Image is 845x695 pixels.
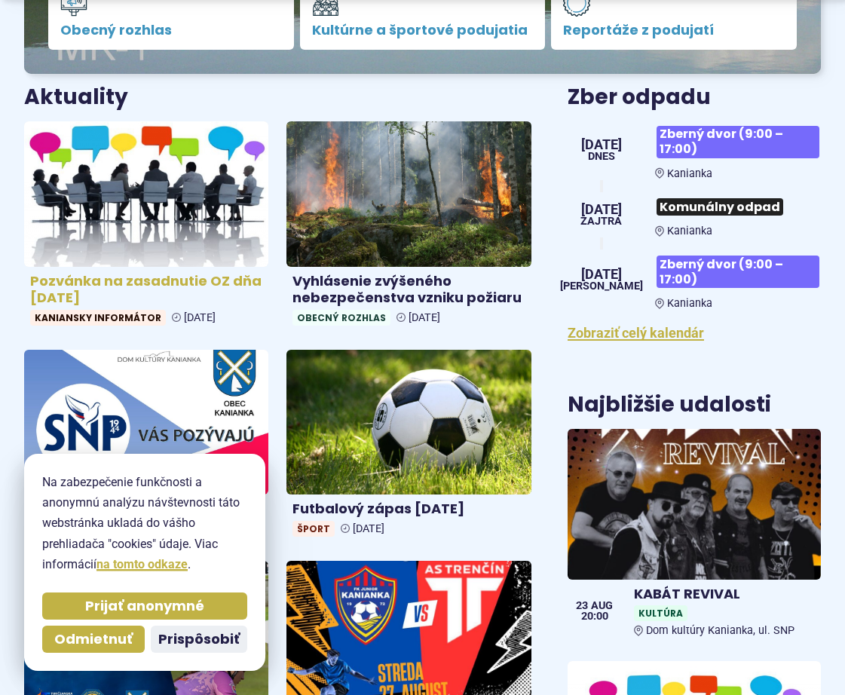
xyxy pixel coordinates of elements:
a: KABÁT REVIVAL KultúraDom kultúry Kanianka, ul. SNP 23 aug 20:00 [568,429,821,644]
span: Kanianka [667,297,712,310]
span: Kultúrne a športové podujatia [312,23,534,38]
button: Odmietnuť [42,626,145,653]
span: [DATE] [409,311,440,324]
h4: Pozvánka na zasadnutie OZ dňa [DATE] [30,273,262,307]
p: Na zabezpečenie funkčnosti a anonymnú analýzu návštevnosti táto webstránka ukladá do vášho prehli... [42,472,247,574]
h4: Futbalový zápas [DATE] [292,501,525,518]
span: [DATE] [184,311,216,324]
a: Oslavy 81. výročia SNP Kultúra [DATE] [24,350,268,543]
a: Zobraziť celý kalendár [568,325,704,341]
span: [DATE] [353,522,384,535]
a: Pozvánka na zasadnutie OZ dňa [DATE] Kaniansky informátor [DATE] [24,121,268,332]
a: Futbalový zápas [DATE] Šport [DATE] [286,350,531,543]
span: Obecný rozhlas [292,310,390,326]
span: Zajtra [580,216,622,227]
span: Obecný rozhlas [60,23,282,38]
span: Prispôsobiť [158,631,240,648]
span: Zberný dvor (9:00 – 17:00) [657,256,819,288]
span: Dom kultúry Kanianka, ul. SNP [646,624,794,637]
span: Kanianka [667,225,712,237]
span: Reportáže z podujatí [563,23,785,38]
span: Odmietnuť [54,631,133,648]
span: Prijať anonymné [85,598,204,615]
span: Komunálny odpad [657,198,783,216]
h4: Vyhlásenie zvýšeného nebezpečenstva vzniku požiaru [292,273,525,307]
span: 23 [576,601,588,611]
span: 20:00 [576,611,613,622]
a: Vyhlásenie zvýšeného nebezpečenstva vzniku požiaru Obecný rozhlas [DATE] [286,121,531,332]
h3: Aktuality [24,86,128,109]
span: [PERSON_NAME] [560,281,643,292]
button: Prispôsobiť [151,626,247,653]
span: [DATE] [580,203,622,216]
span: Kanianka [667,167,712,180]
span: [DATE] [581,138,622,152]
span: Zberný dvor (9:00 – 17:00) [657,126,819,158]
a: Komunálny odpad Kanianka [DATE] Zajtra [568,192,821,237]
a: Zberný dvor (9:00 – 17:00) Kanianka [DATE] Dnes [568,120,821,180]
span: [DATE] [560,268,643,281]
button: Prijať anonymné [42,592,247,620]
span: Kultúra [634,605,687,621]
h3: Najbližšie udalosti [568,393,771,417]
span: Šport [292,521,335,537]
span: Kaniansky informátor [30,310,166,326]
h3: Zber odpadu [568,86,821,109]
a: na tomto odkaze [96,557,188,571]
h4: KABÁT REVIVAL [634,586,815,603]
span: aug [591,601,613,611]
a: Zberný dvor (9:00 – 17:00) Kanianka [DATE] [PERSON_NAME] [568,250,821,310]
span: Dnes [581,152,622,162]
